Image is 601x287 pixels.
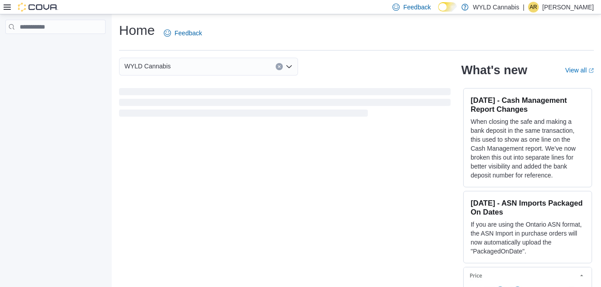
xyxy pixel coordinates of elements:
[403,3,431,12] span: Feedback
[471,198,584,216] h3: [DATE] - ASN Imports Packaged On Dates
[124,61,171,72] span: WYLD Cannabis
[588,68,594,73] svg: External link
[471,96,584,114] h3: [DATE] - Cash Management Report Changes
[119,90,451,118] span: Loading
[530,2,537,13] span: AR
[286,63,293,70] button: Open list of options
[565,67,594,74] a: View allExternal link
[160,24,205,42] a: Feedback
[542,2,594,13] p: [PERSON_NAME]
[5,36,106,57] nav: Complex example
[473,2,520,13] p: WYLD Cannabis
[523,2,524,13] p: |
[461,63,527,77] h2: What's new
[438,2,457,12] input: Dark Mode
[471,117,584,180] p: When closing the safe and making a bank deposit in the same transaction, this used to show as one...
[175,29,202,38] span: Feedback
[119,21,155,39] h1: Home
[471,220,584,256] p: If you are using the Ontario ASN format, the ASN Import in purchase orders will now automatically...
[528,2,539,13] div: Alexander Rowan
[18,3,58,12] img: Cova
[276,63,283,70] button: Clear input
